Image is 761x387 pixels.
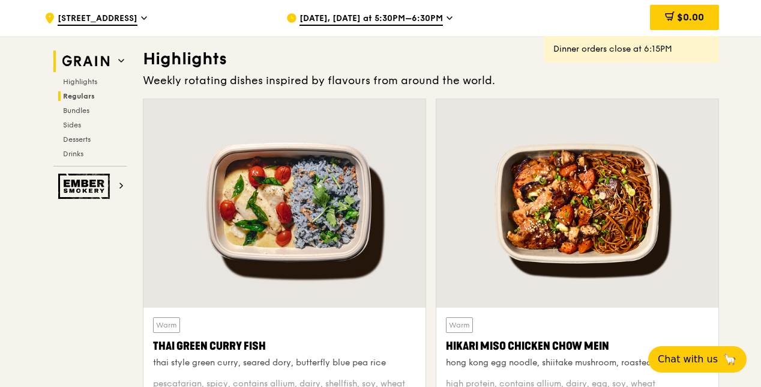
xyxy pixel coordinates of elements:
span: [DATE], [DATE] at 5:30PM–6:30PM [299,13,443,26]
div: Dinner orders close at 6:15PM [553,43,709,55]
div: thai style green curry, seared dory, butterfly blue pea rice [153,357,416,369]
img: Ember Smokery web logo [58,174,113,199]
div: hong kong egg noodle, shiitake mushroom, roasted carrot [446,357,709,369]
h3: Highlights [143,48,719,70]
span: 🦙 [723,352,737,367]
span: $0.00 [677,11,704,23]
span: Drinks [63,150,83,158]
img: Grain web logo [58,50,113,72]
div: Thai Green Curry Fish [153,338,416,355]
button: Chat with us🦙 [648,346,747,373]
div: Weekly rotating dishes inspired by flavours from around the world. [143,72,719,89]
span: Bundles [63,106,89,115]
span: Desserts [63,135,91,144]
span: [STREET_ADDRESS] [58,13,137,26]
span: Sides [63,121,81,129]
div: Warm [153,317,180,333]
div: Hikari Miso Chicken Chow Mein [446,338,709,355]
span: Chat with us [658,352,718,367]
div: Warm [446,317,473,333]
span: Highlights [63,78,97,86]
span: Regulars [63,92,95,100]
